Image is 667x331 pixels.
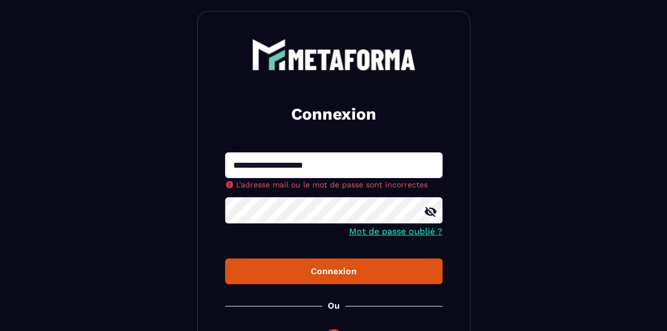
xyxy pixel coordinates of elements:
img: logo [252,39,416,70]
div: Connexion [234,266,434,276]
a: logo [225,39,442,70]
h2: Connexion [238,103,429,125]
p: Ou [328,300,340,311]
a: Mot de passe oublié ? [349,226,442,237]
span: L'adresse mail ou le mot de passe sont incorrectes [236,180,428,189]
button: Connexion [225,258,442,284]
